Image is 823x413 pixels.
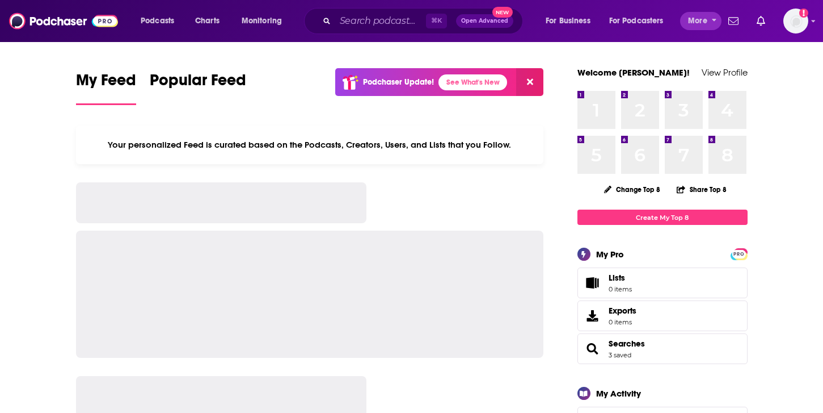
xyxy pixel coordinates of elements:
[195,13,220,29] span: Charts
[438,74,507,90] a: See What's New
[546,13,590,29] span: For Business
[315,8,534,34] div: Search podcasts, credits, & more...
[577,67,690,78] a: Welcome [PERSON_NAME]!
[609,273,632,283] span: Lists
[426,14,447,28] span: ⌘ K
[680,12,721,30] button: open menu
[702,67,748,78] a: View Profile
[609,306,636,316] span: Exports
[150,70,246,105] a: Popular Feed
[461,18,508,24] span: Open Advanced
[577,210,748,225] a: Create My Top 8
[676,178,727,201] button: Share Top 8
[609,13,664,29] span: For Podcasters
[609,285,632,293] span: 0 items
[577,301,748,331] a: Exports
[783,9,808,34] span: Logged in as mgehrig2
[577,333,748,364] span: Searches
[597,182,668,197] button: Change Top 8
[133,12,189,30] button: open menu
[783,9,808,34] button: Show profile menu
[76,70,136,105] a: My Feed
[602,12,680,30] button: open menu
[456,14,513,28] button: Open AdvancedNew
[752,11,770,31] a: Show notifications dropdown
[732,249,746,258] a: PRO
[688,13,707,29] span: More
[76,70,136,97] span: My Feed
[363,77,434,87] p: Podchaser Update!
[141,13,174,29] span: Podcasts
[783,9,808,34] img: User Profile
[581,308,604,324] span: Exports
[188,12,226,30] a: Charts
[596,249,624,260] div: My Pro
[596,388,641,399] div: My Activity
[9,10,118,32] img: Podchaser - Follow, Share and Rate Podcasts
[242,13,282,29] span: Monitoring
[492,7,513,18] span: New
[538,12,605,30] button: open menu
[732,250,746,258] span: PRO
[581,341,604,357] a: Searches
[609,318,636,326] span: 0 items
[799,9,808,18] svg: Add a profile image
[335,12,426,30] input: Search podcasts, credits, & more...
[150,70,246,97] span: Popular Feed
[581,275,604,291] span: Lists
[609,351,631,359] a: 3 saved
[724,11,743,31] a: Show notifications dropdown
[609,273,625,283] span: Lists
[76,126,544,164] div: Your personalized Feed is curated based on the Podcasts, Creators, Users, and Lists that you Follow.
[234,12,297,30] button: open menu
[577,268,748,298] a: Lists
[609,339,645,349] a: Searches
